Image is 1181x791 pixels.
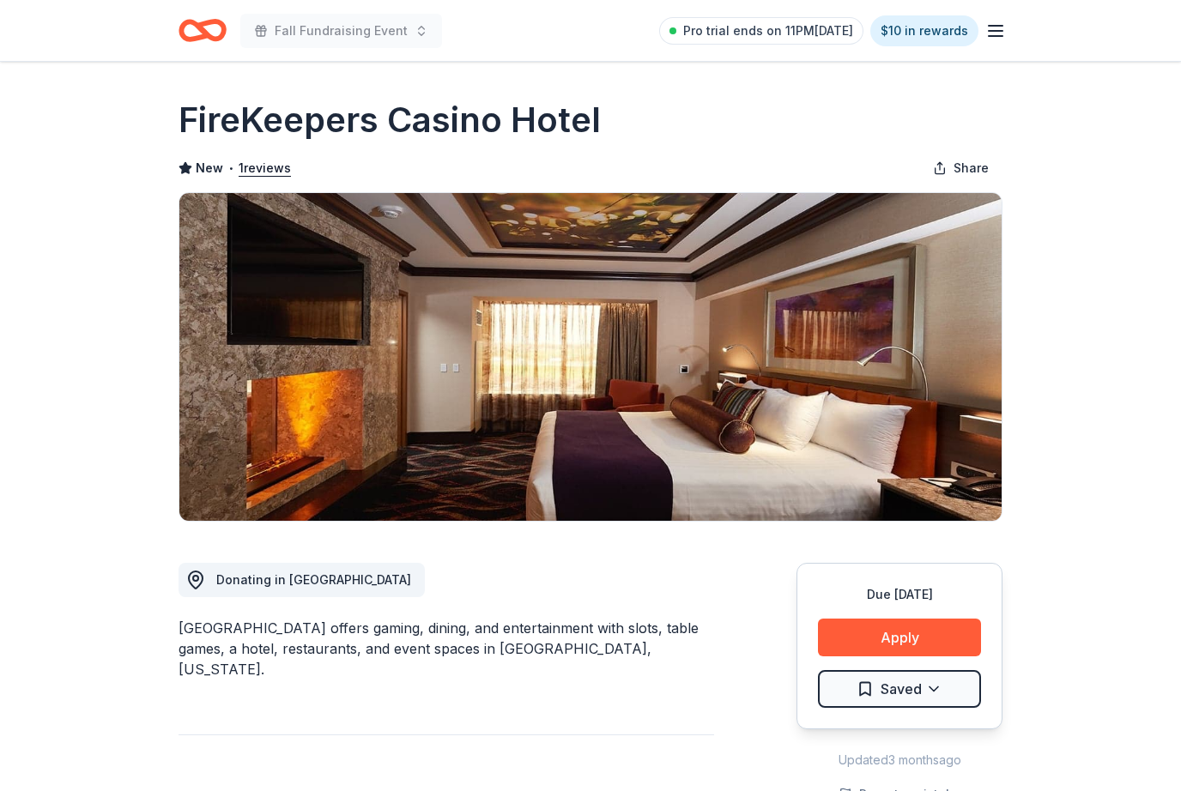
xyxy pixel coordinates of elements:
[240,14,442,48] button: Fall Fundraising Event
[870,15,978,46] a: $10 in rewards
[275,21,408,41] span: Fall Fundraising Event
[179,10,227,51] a: Home
[196,158,223,178] span: New
[818,584,981,605] div: Due [DATE]
[954,158,989,178] span: Share
[683,21,853,41] span: Pro trial ends on 11PM[DATE]
[239,158,291,178] button: 1reviews
[216,572,411,587] span: Donating in [GEOGRAPHIC_DATA]
[796,750,1002,770] div: Updated 3 months ago
[659,17,863,45] a: Pro trial ends on 11PM[DATE]
[179,96,601,144] h1: FireKeepers Casino Hotel
[881,678,922,700] span: Saved
[818,619,981,656] button: Apply
[919,151,1002,185] button: Share
[179,193,1002,521] img: Image for FireKeepers Casino Hotel
[179,618,714,679] div: [GEOGRAPHIC_DATA] offers gaming, dining, and entertainment with slots, table games, a hotel, rest...
[228,161,234,175] span: •
[818,670,981,708] button: Saved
